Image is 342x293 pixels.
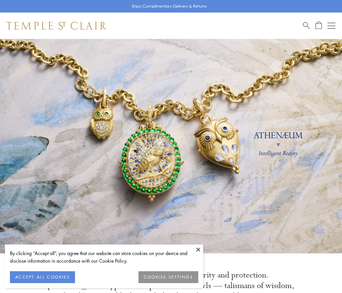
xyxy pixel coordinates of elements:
[138,271,198,283] button: COOKIES SETTINGS
[327,22,335,30] button: Open navigation
[316,21,322,30] a: Open Shopping Bag
[7,22,106,30] img: Temple St. Clair
[132,3,207,10] p: Enjoy Complimentary Delivery & Returns
[10,271,75,283] button: ACCEPT ALL COOKIES
[303,21,310,30] a: Search
[10,249,198,265] div: By clicking “Accept all”, you agree that our website can store cookies on your device and disclos...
